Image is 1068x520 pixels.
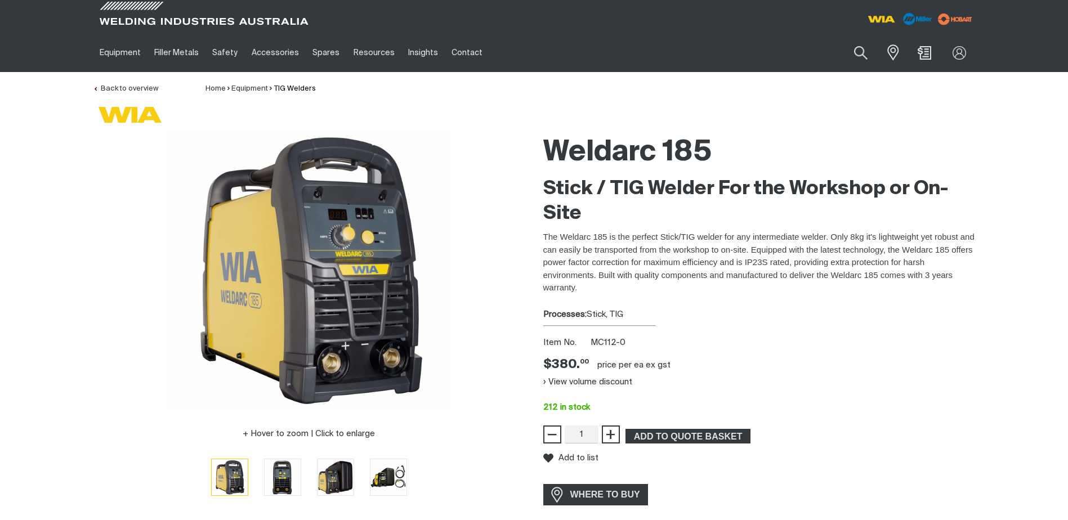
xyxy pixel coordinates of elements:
[543,310,587,319] strong: Processes:
[265,459,301,495] img: Weldarc 185
[543,231,976,294] p: The Weldarc 185 is the perfect Stick/TIG welder for any intermediate welder. Only 8kg it's lightw...
[205,33,244,72] a: Safety
[306,33,346,72] a: Spares
[828,39,880,66] input: Product name or item number...
[543,357,589,373] div: Price
[543,135,976,171] h1: Weldarc 185
[317,459,354,496] button: Go to slide 3
[264,459,301,496] button: Go to slide 2
[591,338,625,347] span: MC112-0
[842,39,880,66] button: Search products
[605,425,616,444] span: +
[93,33,148,72] a: Equipment
[168,129,450,410] img: Weldarc 185
[236,427,382,441] button: Hover to zoom | Click to enlarge
[646,360,671,371] div: ex gst
[558,453,598,463] span: Add to list
[543,357,589,373] span: $380.
[318,459,354,495] img: Weldarc 185
[231,85,268,92] a: Equipment
[543,308,976,321] div: Stick, TIG
[543,177,976,226] h2: Stick / TIG Welder For the Workshop or On-Site
[205,85,226,92] a: Home
[547,425,557,444] span: −
[597,360,644,371] div: price per EA
[370,459,406,495] img: Weldarc 185
[212,459,248,495] img: Weldarc 185
[543,484,649,505] a: WHERE TO BUY
[346,33,401,72] a: Resources
[445,33,489,72] a: Contact
[401,33,445,72] a: Insights
[245,33,306,72] a: Accessories
[211,459,248,496] button: Go to slide 1
[915,46,933,60] a: Shopping cart (0 product(s))
[205,83,316,95] nav: Breadcrumb
[627,429,749,443] span: ADD TO QUOTE BASKET
[543,337,589,349] span: Item No.
[370,459,407,496] button: Go to slide 4
[274,85,316,92] a: TIG Welders
[563,486,647,504] span: WHERE TO BUY
[625,429,750,443] button: Add Weldarc 185 to the shopping cart
[148,33,205,72] a: Filler Metals
[580,358,589,365] sup: 00
[935,11,976,28] img: miller
[543,403,590,411] span: 212 in stock
[543,373,632,391] button: View volume discount
[93,33,755,72] nav: Main
[93,85,158,92] a: Back to overview of TIG Welders
[543,453,598,463] button: Add to list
